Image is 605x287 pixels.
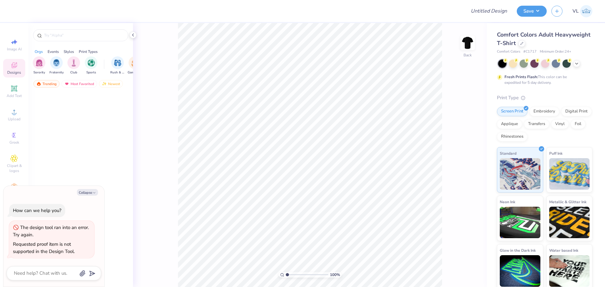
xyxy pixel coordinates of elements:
a: VL [573,5,592,17]
img: Club Image [70,59,77,66]
div: filter for Game Day [128,56,142,75]
img: Sorority Image [36,59,43,66]
div: Most Favorited [61,80,97,88]
img: Metallic & Glitter Ink [549,207,590,238]
img: Glow in the Dark Ink [500,255,540,287]
div: Screen Print [497,107,527,116]
img: Sports Image [88,59,95,66]
span: Game Day [128,70,142,75]
span: Puff Ink [549,150,562,157]
div: Events [48,49,59,55]
img: Newest.gif [102,82,107,86]
div: filter for Club [67,56,80,75]
button: filter button [67,56,80,75]
div: filter for Rush & Bid [110,56,125,75]
button: filter button [33,56,45,75]
span: Sports [86,70,96,75]
img: Vincent Lloyd Laurel [580,5,592,17]
button: filter button [128,56,142,75]
span: Minimum Order: 24 + [540,49,571,55]
div: Applique [497,119,522,129]
img: Standard [500,158,540,190]
div: Styles [64,49,74,55]
span: Sorority [33,70,45,75]
span: VL [573,8,579,15]
span: Club [70,70,77,75]
div: Trending [33,80,60,88]
div: Print Types [79,49,98,55]
span: Image AI [7,47,22,52]
div: filter for Fraternity [49,56,64,75]
input: Try "Alpha" [43,32,124,38]
div: Foil [571,119,585,129]
div: Digital Print [561,107,592,116]
button: Save [517,6,547,17]
img: Fraternity Image [53,59,60,66]
img: Neon Ink [500,207,540,238]
div: Requested proof item is not supported in the Design Tool. [13,241,75,255]
img: Rush & Bid Image [114,59,121,66]
div: The design tool ran into an error. Try again. [13,224,89,238]
div: Print Type [497,94,592,101]
img: most_fav.gif [64,82,69,86]
span: Neon Ink [500,198,515,205]
div: Rhinestones [497,132,527,141]
span: 100 % [330,272,340,278]
span: Metallic & Glitter Ink [549,198,586,205]
span: Water based Ink [549,247,578,254]
img: Puff Ink [549,158,590,190]
img: trending.gif [36,82,41,86]
div: filter for Sports [85,56,97,75]
span: Glow in the Dark Ink [500,247,536,254]
div: Back [464,52,472,58]
div: Transfers [524,119,549,129]
div: Embroidery [529,107,559,116]
span: Comfort Colors [497,49,520,55]
span: Clipart & logos [3,163,25,173]
button: filter button [49,56,64,75]
button: filter button [85,56,97,75]
img: Back [461,37,474,49]
span: Upload [8,117,20,122]
img: Water based Ink [549,255,590,287]
span: Fraternity [49,70,64,75]
img: Game Day Image [131,59,139,66]
button: filter button [110,56,125,75]
div: Newest [99,80,123,88]
button: Collapse [77,189,98,196]
div: filter for Sorority [33,56,45,75]
span: Standard [500,150,516,157]
span: Designs [7,70,21,75]
input: Untitled Design [466,5,512,17]
div: Vinyl [551,119,569,129]
span: Greek [9,140,19,145]
span: # C1717 [523,49,537,55]
span: Add Text [7,93,22,98]
div: How can we help you? [13,207,61,214]
span: Rush & Bid [110,70,125,75]
div: This color can be expedited for 5 day delivery. [504,74,582,85]
span: Comfort Colors Adult Heavyweight T-Shirt [497,31,591,47]
strong: Fresh Prints Flash: [504,74,538,79]
div: Orgs [35,49,43,55]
